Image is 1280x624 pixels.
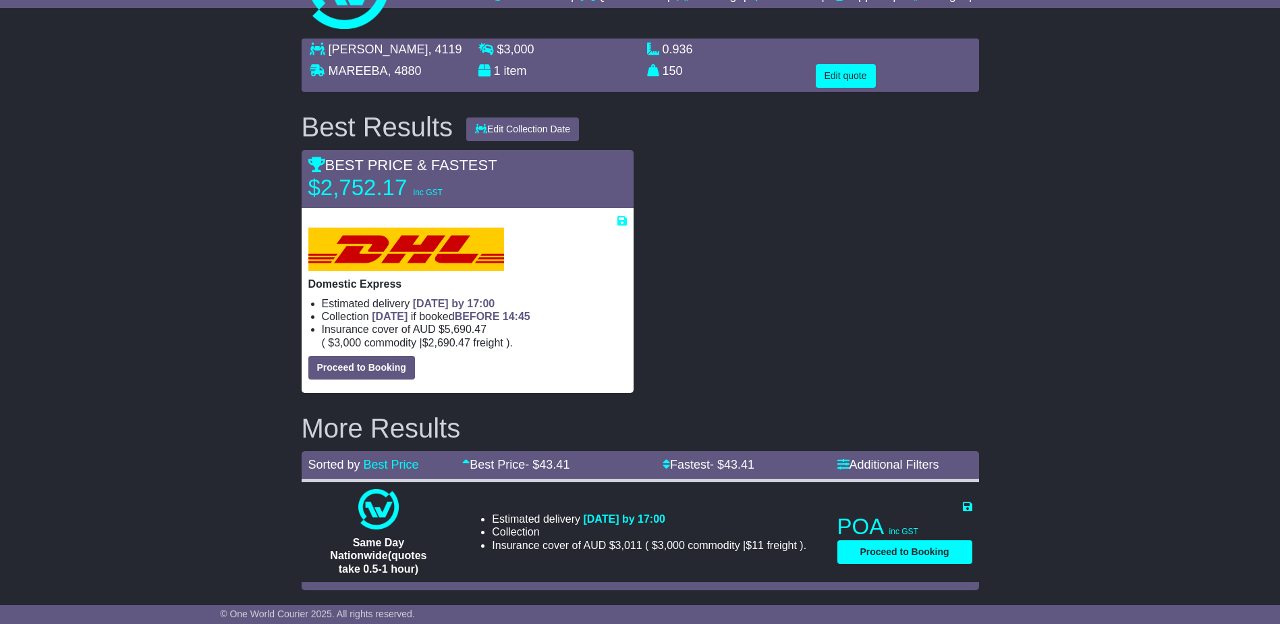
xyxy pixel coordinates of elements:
span: 3,000 [504,43,534,56]
img: One World Courier: Same Day Nationwide(quotes take 0.5-1 hour) [358,489,399,529]
button: Edit quote [816,64,876,88]
li: Collection [322,310,627,323]
span: | [743,540,746,551]
span: [DATE] by 17:00 [583,513,665,525]
button: Proceed to Booking [308,356,415,380]
span: 11 [752,540,764,551]
span: Insurance cover of AUD $ [322,323,487,336]
img: DHL: Domestic Express [308,228,504,271]
span: 5,690.47 [445,323,486,335]
span: [PERSON_NAME] [329,43,428,56]
span: © One World Courier 2025. All rights reserved. [220,608,415,619]
span: if booked [372,311,530,322]
span: 0.936 [663,43,693,56]
span: inc GST [889,527,918,536]
li: Estimated delivery [322,297,627,310]
span: Commodity [688,540,740,551]
span: - $ [710,458,754,471]
span: Freight [473,337,503,348]
a: Additional Filters [837,458,939,471]
span: BEFORE [455,311,500,322]
span: BEST PRICE & FASTEST [308,157,497,174]
span: 1 [494,64,501,78]
button: Edit Collection Date [466,118,579,141]
span: Sorted by [308,458,360,471]
span: ( ). [322,336,513,349]
span: 150 [663,64,683,78]
span: MAREEBA [329,64,388,78]
span: $ [497,43,534,56]
li: Collection [492,525,806,538]
p: POA [837,513,972,540]
span: 43.41 [724,458,754,471]
h2: More Results [302,413,979,443]
span: 3,000 [658,540,685,551]
span: inc GST [413,188,442,197]
span: ( ). [645,539,806,552]
a: Best Price- $43.41 [462,458,569,471]
span: [DATE] [372,311,408,322]
span: , 4119 [428,43,462,56]
span: , 4880 [388,64,422,78]
span: Same Day Nationwide(quotes take 0.5-1 hour) [330,537,426,574]
button: Proceed to Booking [837,540,972,564]
p: Domestic Express [308,278,627,290]
span: Freight [767,540,796,551]
span: $ $ [648,540,800,551]
span: 3,011 [615,540,642,551]
a: Best Price [364,458,419,471]
span: item [504,64,527,78]
span: Insurance cover of AUD $ [492,539,642,552]
span: | [420,337,422,348]
span: $ $ [325,337,506,348]
a: Fastest- $43.41 [663,458,754,471]
span: 43.41 [539,458,569,471]
span: Commodity [364,337,416,348]
span: [DATE] by 17:00 [413,298,495,309]
span: 2,690.47 [428,337,470,348]
span: - $ [525,458,569,471]
div: Best Results [295,112,460,142]
span: 14:45 [503,311,530,322]
span: 3,000 [334,337,361,348]
p: $2,752.17 [308,174,477,201]
li: Estimated delivery [492,513,806,525]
